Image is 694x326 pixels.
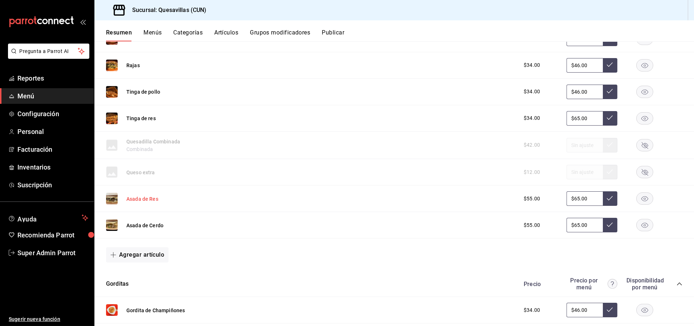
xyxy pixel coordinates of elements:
[524,195,540,203] span: $55.00
[567,277,617,291] div: Precio por menú
[106,219,118,231] img: Preview
[9,315,88,323] span: Sugerir nueva función
[5,53,89,60] a: Pregunta a Parrot AI
[126,195,158,203] button: Asada de Res
[322,29,344,41] button: Publicar
[524,114,540,122] span: $34.00
[106,29,694,41] div: navigation tabs
[20,48,78,55] span: Pregunta a Parrot AI
[17,180,88,190] span: Suscripción
[567,111,603,126] input: Sin ajuste
[106,113,118,124] img: Preview
[567,218,603,232] input: Sin ajuste
[106,29,132,41] button: Resumen
[80,19,86,25] button: open_drawer_menu
[626,277,663,291] div: Disponibilidad por menú
[17,213,79,222] span: Ayuda
[106,60,118,71] img: Preview
[524,88,540,95] span: $34.00
[106,86,118,98] img: Preview
[17,230,88,240] span: Recomienda Parrot
[8,44,89,59] button: Pregunta a Parrot AI
[106,193,118,204] img: Preview
[143,29,162,41] button: Menús
[126,6,207,15] h3: Sucursal: Quesavillas (CUN)
[17,248,88,258] span: Super Admin Parrot
[17,91,88,101] span: Menú
[677,281,682,287] button: collapse-category-row
[106,280,129,288] button: Gorditas
[17,109,88,119] span: Configuración
[126,222,163,229] button: Asada de Cerdo
[174,29,203,41] button: Categorías
[250,29,310,41] button: Grupos modificadores
[106,247,169,262] button: Agregar artículo
[17,144,88,154] span: Facturación
[17,162,88,172] span: Inventarios
[106,304,118,316] img: Preview
[17,73,88,83] span: Reportes
[126,307,185,314] button: Gordita de Champiñones
[516,281,563,288] div: Precio
[126,115,156,122] button: Tinga de res
[567,85,603,99] input: Sin ajuste
[524,221,540,229] span: $55.00
[567,191,603,206] input: Sin ajuste
[214,29,238,41] button: Artículos
[524,306,540,314] span: $34.00
[567,303,603,317] input: Sin ajuste
[524,61,540,69] span: $34.00
[17,127,88,136] span: Personal
[126,62,140,69] button: Rajas
[567,58,603,73] input: Sin ajuste
[126,88,160,95] button: Tinga de pollo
